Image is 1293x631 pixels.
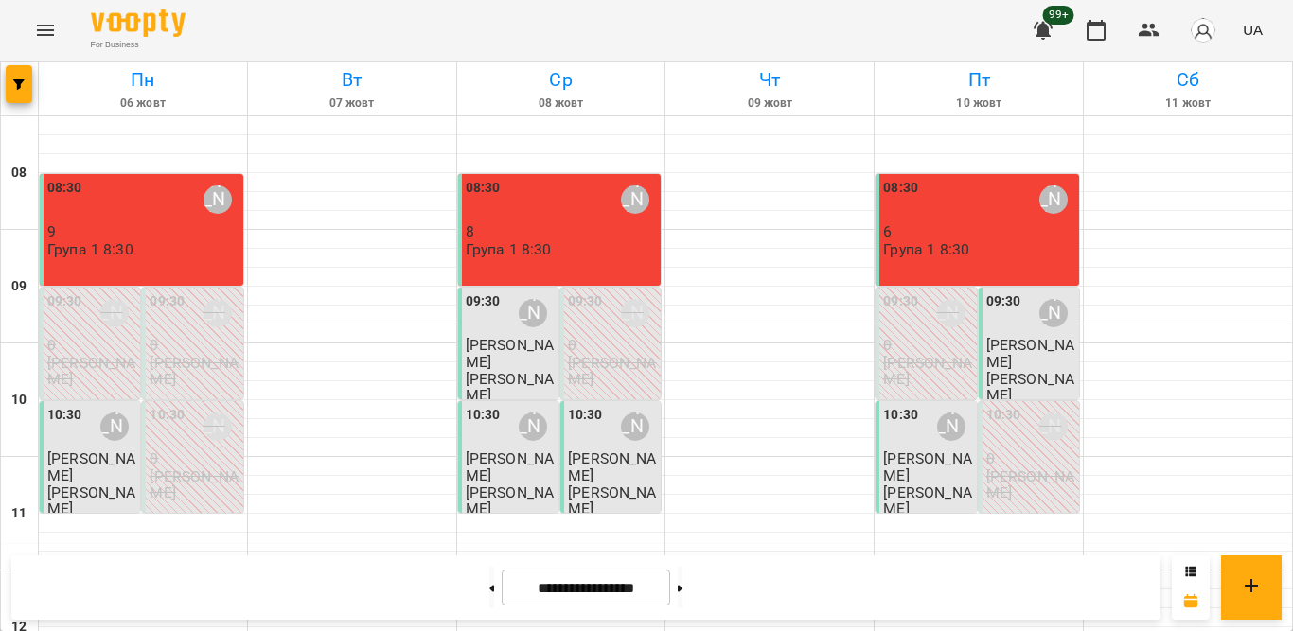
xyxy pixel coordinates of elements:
[568,337,657,353] p: 0
[91,9,186,37] img: Voopty Logo
[621,412,649,441] div: Тетяна Орешко-Кушнір
[204,299,232,327] div: Тетяна Орешко-Кушнір
[937,299,965,327] div: Тетяна Орешко-Кушнір
[47,241,133,257] p: Група 1 8:30
[47,484,136,517] p: [PERSON_NAME]
[883,223,1075,239] p: 6
[1243,20,1263,40] span: UA
[466,405,501,426] label: 10:30
[47,337,136,353] p: 0
[150,405,185,426] label: 10:30
[466,223,658,239] p: 8
[11,276,27,297] h6: 09
[519,299,547,327] div: Тетяна Орешко-Кушнір
[150,337,239,353] p: 0
[568,405,603,426] label: 10:30
[1087,65,1289,95] h6: Сб
[460,65,663,95] h6: Ср
[568,484,657,517] p: [PERSON_NAME]
[91,39,186,51] span: For Business
[204,185,232,214] div: Тетяна Орешко-Кушнір
[47,178,82,199] label: 08:30
[883,337,972,353] p: 0
[1043,6,1074,25] span: 99+
[668,95,871,113] h6: 09 жовт
[100,412,129,441] div: Тетяна Орешко-Кушнір
[150,355,239,388] p: [PERSON_NAME]
[466,291,501,312] label: 09:30
[568,291,603,312] label: 09:30
[47,355,136,388] p: [PERSON_NAME]
[986,468,1075,501] p: [PERSON_NAME]
[668,65,871,95] h6: Чт
[150,291,185,312] label: 09:30
[1039,412,1068,441] div: Тетяна Орешко-Кушнір
[100,299,129,327] div: Тетяна Орешко-Кушнір
[11,503,27,524] h6: 11
[466,241,552,257] p: Група 1 8:30
[877,95,1080,113] h6: 10 жовт
[47,291,82,312] label: 09:30
[466,371,555,404] p: [PERSON_NAME]
[42,65,244,95] h6: Пн
[568,355,657,388] p: [PERSON_NAME]
[883,291,918,312] label: 09:30
[937,412,965,441] div: Тетяна Орешко-Кушнір
[11,390,27,411] h6: 10
[1235,12,1270,47] button: UA
[47,223,239,239] p: 9
[986,371,1075,404] p: [PERSON_NAME]
[877,65,1080,95] h6: Пт
[1039,299,1068,327] div: Тетяна Орешко-Кушнір
[466,449,554,483] span: [PERSON_NAME]
[150,468,239,501] p: [PERSON_NAME]
[47,449,135,483] span: [PERSON_NAME]
[883,355,972,388] p: [PERSON_NAME]
[251,95,453,113] h6: 07 жовт
[466,484,555,517] p: [PERSON_NAME]
[11,163,27,184] h6: 08
[1087,95,1289,113] h6: 11 жовт
[883,178,918,199] label: 08:30
[42,95,244,113] h6: 06 жовт
[986,291,1021,312] label: 09:30
[204,412,232,441] div: Тетяна Орешко-Кушнір
[466,178,501,199] label: 08:30
[883,241,969,257] p: Група 1 8:30
[150,450,239,466] p: 0
[519,412,547,441] div: Тетяна Орешко-Кушнір
[1039,185,1068,214] div: Тетяна Орешко-Кушнір
[466,336,554,370] span: [PERSON_NAME]
[986,450,1075,466] p: 0
[568,449,656,483] span: [PERSON_NAME]
[460,95,663,113] h6: 08 жовт
[23,8,68,53] button: Menu
[986,405,1021,426] label: 10:30
[621,185,649,214] div: Тетяна Орешко-Кушнір
[883,405,918,426] label: 10:30
[986,336,1074,370] span: [PERSON_NAME]
[1190,17,1216,44] img: avatar_s.png
[251,65,453,95] h6: Вт
[621,299,649,327] div: Тетяна Орешко-Кушнір
[883,449,971,483] span: [PERSON_NAME]
[47,405,82,426] label: 10:30
[883,484,972,517] p: [PERSON_NAME]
